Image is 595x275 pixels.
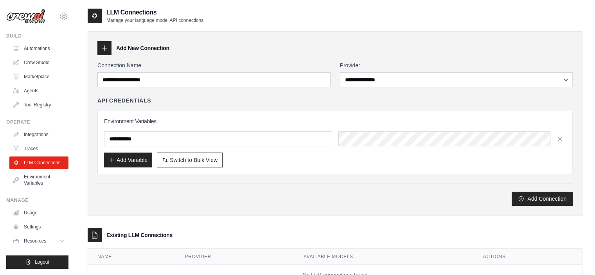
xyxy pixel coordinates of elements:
[106,8,203,17] h2: LLM Connections
[116,44,169,52] h3: Add New Connection
[170,156,218,164] span: Switch to Bulk View
[106,17,203,23] p: Manage your language model API connections
[157,153,223,167] button: Switch to Bulk View
[176,249,294,265] th: Provider
[6,119,68,125] div: Operate
[24,238,46,244] span: Resources
[340,61,573,69] label: Provider
[9,70,68,83] a: Marketplace
[9,221,68,233] a: Settings
[104,153,152,167] button: Add Variable
[6,33,68,39] div: Build
[6,197,68,203] div: Manage
[6,255,68,269] button: Logout
[294,249,474,265] th: Available Models
[88,249,176,265] th: Name
[9,42,68,55] a: Automations
[512,192,573,206] button: Add Connection
[97,61,331,69] label: Connection Name
[104,117,566,125] h3: Environment Variables
[9,156,68,169] a: LLM Connections
[106,231,173,239] h3: Existing LLM Connections
[9,207,68,219] a: Usage
[474,249,582,265] th: Actions
[9,171,68,189] a: Environment Variables
[35,259,49,265] span: Logout
[9,56,68,69] a: Crew Studio
[9,99,68,111] a: Tool Registry
[97,97,151,104] h4: API Credentials
[9,128,68,141] a: Integrations
[6,9,45,24] img: Logo
[9,84,68,97] a: Agents
[9,235,68,247] button: Resources
[9,142,68,155] a: Traces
